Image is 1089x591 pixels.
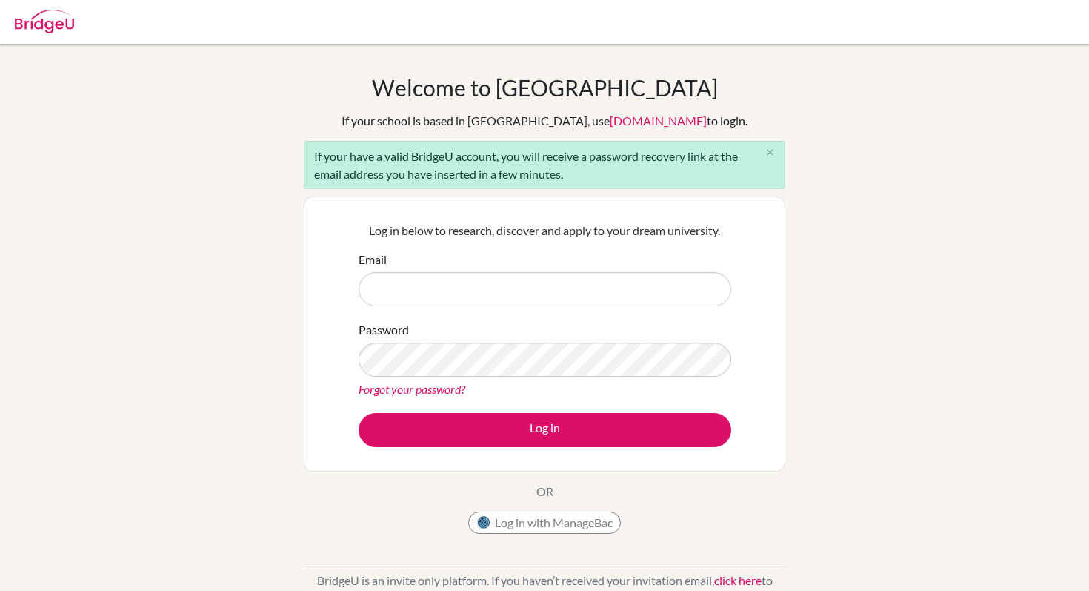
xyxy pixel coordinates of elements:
[359,413,731,447] button: Log in
[755,142,785,164] button: Close
[765,147,776,158] i: close
[468,512,621,534] button: Log in with ManageBac
[610,113,707,128] a: [DOMAIN_NAME]
[359,251,387,268] label: Email
[304,141,785,189] div: If your have a valid BridgeU account, you will receive a password recovery link at the email addr...
[359,321,409,339] label: Password
[342,112,747,130] div: If your school is based in [GEOGRAPHIC_DATA], use to login.
[536,483,553,501] p: OR
[714,573,762,587] a: click here
[359,222,731,240] p: Log in below to research, discover and apply to your dream university.
[372,74,718,101] h1: Welcome to [GEOGRAPHIC_DATA]
[15,10,74,33] img: Bridge-U
[359,382,465,396] a: Forgot your password?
